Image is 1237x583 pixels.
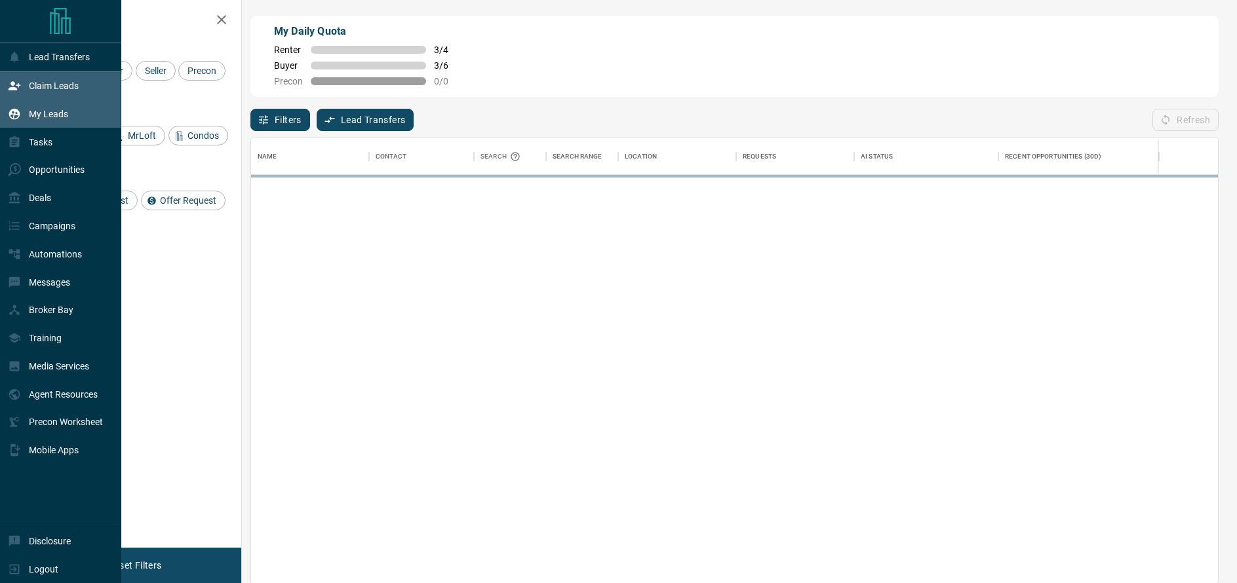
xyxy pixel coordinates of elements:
span: 3 / 6 [434,60,463,71]
div: Search Range [546,138,618,175]
button: Lead Transfers [317,109,414,131]
div: Contact [369,138,474,175]
div: AI Status [854,138,998,175]
div: Seller [136,61,176,81]
div: Name [251,138,369,175]
h2: Filters [42,13,228,29]
div: Precon [178,61,226,81]
span: MrLoft [123,130,161,141]
span: 3 / 4 [434,45,463,55]
span: Seller [140,66,171,76]
div: Offer Request [141,191,226,210]
button: Reset Filters [100,554,170,576]
span: Precon [274,76,303,86]
div: Location [625,138,657,175]
div: Name [258,138,277,175]
span: Condos [183,130,224,141]
div: AI Status [861,138,893,175]
div: Location [618,138,736,175]
div: MrLoft [109,126,165,145]
span: Buyer [274,60,303,71]
div: Requests [736,138,854,175]
div: Recent Opportunities (30d) [1005,138,1101,175]
p: My Daily Quota [274,24,463,39]
span: Offer Request [155,195,221,206]
div: Requests [743,138,776,175]
button: Filters [250,109,310,131]
div: Recent Opportunities (30d) [998,138,1159,175]
div: Search [481,138,524,175]
div: Search Range [553,138,602,175]
span: Renter [274,45,303,55]
div: Contact [376,138,406,175]
div: Condos [168,126,228,145]
span: Precon [183,66,221,76]
span: 0 / 0 [434,76,463,86]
